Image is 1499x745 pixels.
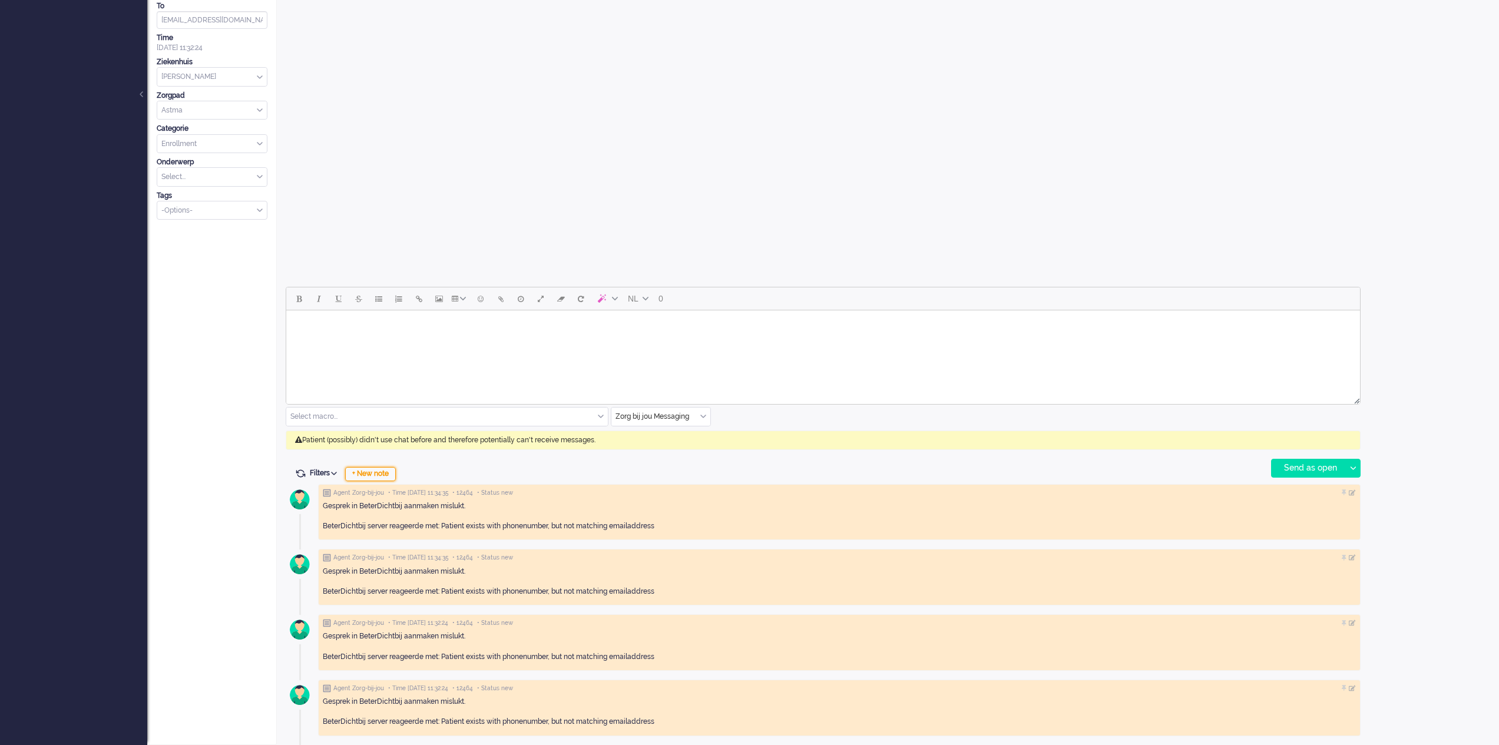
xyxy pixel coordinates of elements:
[323,684,331,693] img: ic_note_grey.svg
[477,554,513,562] span: • Status new
[285,549,315,579] img: avatar
[571,289,591,309] button: Reset content
[1350,393,1360,404] div: Resize
[389,289,409,309] button: Numbered list
[429,289,449,309] button: Insert/edit image
[531,289,551,309] button: Fullscreen
[285,615,315,644] img: avatar
[286,310,1360,393] iframe: Rich Text Area
[323,619,331,627] img: ic_note_grey.svg
[285,485,315,514] img: avatar
[511,289,531,309] button: Delay message
[329,289,349,309] button: Underline
[449,289,471,309] button: Table
[289,289,309,309] button: Bold
[477,684,513,693] span: • Status new
[591,289,623,309] button: AI
[157,157,267,167] div: Onderwerp
[477,619,513,627] span: • Status new
[623,289,653,309] button: Language
[452,684,473,693] span: • 12464
[369,289,389,309] button: Bullet list
[285,680,315,710] img: avatar
[323,501,1356,531] div: Gesprek in BeterDichtbij aanmaken mislukt. BeterDichtbij server reageerde met: Patient exists wit...
[323,489,331,497] img: ic_note_grey.svg
[333,684,384,693] span: Agent Zorg-bij-jou
[628,294,638,303] span: NL
[157,57,267,67] div: Ziekenhuis
[452,489,473,497] span: • 12464
[452,619,473,627] span: • 12464
[157,201,267,220] div: Select Tags
[658,294,663,303] span: 0
[323,631,1356,661] div: Gesprek in BeterDichtbij aanmaken mislukt. BeterDichtbij server reageerde met: Patient exists wit...
[388,684,448,693] span: • Time [DATE] 11:32:24
[157,91,267,101] div: Zorgpad
[286,431,1361,450] div: Patient (possibly) didn't use chat before and therefore potentially can't receive messages.
[471,289,491,309] button: Emoticons
[309,289,329,309] button: Italic
[388,554,448,562] span: • Time [DATE] 11:34:35
[349,289,369,309] button: Strikethrough
[310,469,341,477] span: Filters
[388,489,448,497] span: • Time [DATE] 11:34:35
[157,124,267,134] div: Categorie
[333,489,384,497] span: Agent Zorg-bij-jou
[333,619,384,627] span: Agent Zorg-bij-jou
[477,489,513,497] span: • Status new
[157,1,267,11] div: To
[409,289,429,309] button: Insert/edit link
[323,554,331,562] img: ic_note_grey.svg
[345,467,396,481] div: + New note
[323,697,1356,727] div: Gesprek in BeterDichtbij aanmaken mislukt. BeterDichtbij server reageerde met: Patient exists wit...
[1272,459,1345,477] div: Send as open
[323,567,1356,597] div: Gesprek in BeterDichtbij aanmaken mislukt. BeterDichtbij server reageerde met: Patient exists wit...
[452,554,473,562] span: • 12464
[333,554,384,562] span: Agent Zorg-bij-jou
[653,289,669,309] button: 0
[157,33,267,53] div: [DATE] 11:32:24
[491,289,511,309] button: Add attachment
[551,289,571,309] button: Clear formatting
[157,33,267,43] div: Time
[157,191,267,201] div: Tags
[388,619,448,627] span: • Time [DATE] 11:32:24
